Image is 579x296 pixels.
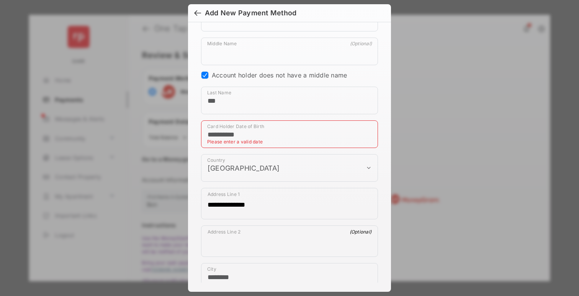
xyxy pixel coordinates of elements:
[201,188,378,219] div: payment_method_screening[postal_addresses][addressLine1]
[212,71,347,79] label: Account holder does not have a middle name
[201,154,378,182] div: payment_method_screening[postal_addresses][country]
[201,263,378,291] div: payment_method_screening[postal_addresses][locality]
[205,9,296,17] div: Add New Payment Method
[201,225,378,257] div: payment_method_screening[postal_addresses][addressLine2]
